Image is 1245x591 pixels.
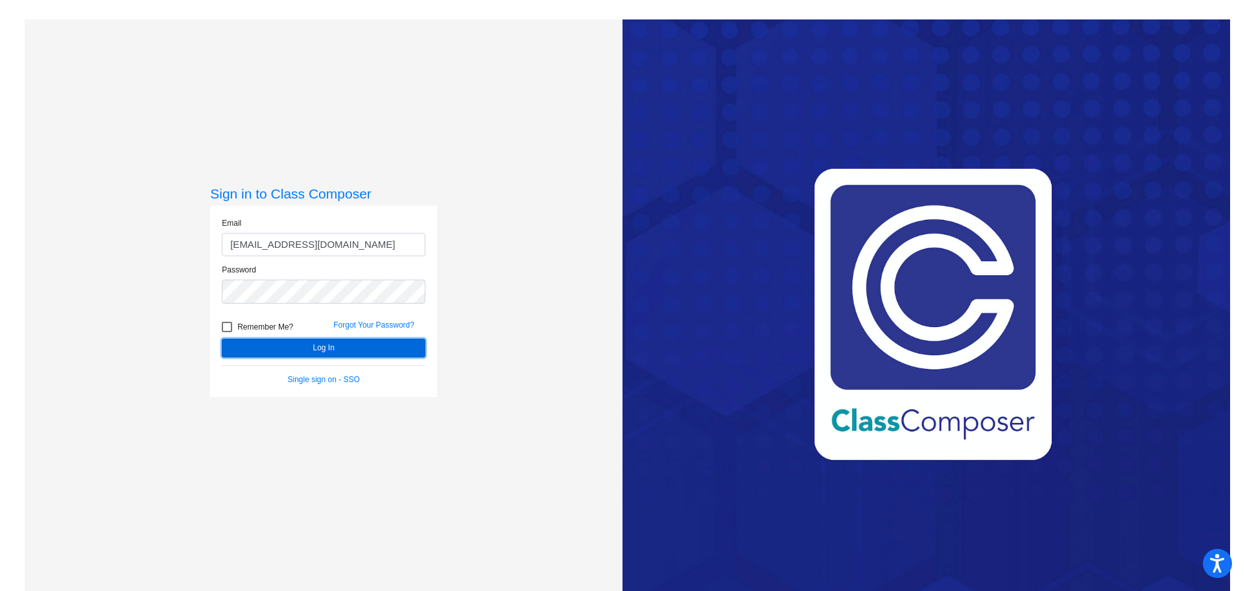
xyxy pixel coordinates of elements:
[222,217,241,229] label: Email
[333,320,414,330] a: Forgot Your Password?
[237,319,293,335] span: Remember Me?
[288,375,360,384] a: Single sign on - SSO
[222,264,256,276] label: Password
[222,339,425,357] button: Log In
[210,186,437,202] h3: Sign in to Class Composer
